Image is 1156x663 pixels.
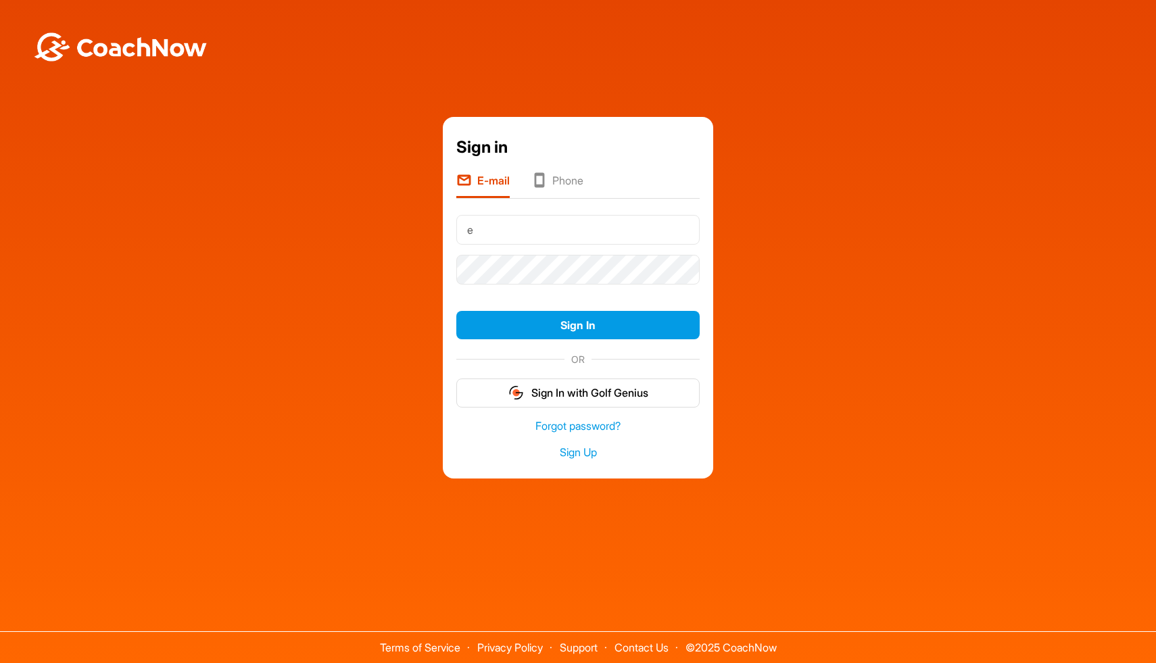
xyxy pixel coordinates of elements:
button: Sign In [456,311,700,340]
span: OR [564,352,592,366]
button: Sign In with Golf Genius [456,378,700,408]
li: Phone [531,172,583,198]
span: © 2025 CoachNow [679,632,784,653]
div: Sign in [456,135,700,159]
input: E-mail [456,215,700,245]
a: Contact Us [615,641,669,654]
li: E-mail [456,172,510,198]
a: Sign Up [456,445,700,460]
a: Forgot password? [456,418,700,434]
a: Terms of Service [380,641,460,654]
a: Support [560,641,598,654]
img: gg_logo [508,385,525,401]
a: Privacy Policy [477,641,543,654]
img: BwLJSsUCoWCh5upNqxVrqldRgqLPVwmV24tXu5FoVAoFEpwwqQ3VIfuoInZCoVCoTD4vwADAC3ZFMkVEQFDAAAAAElFTkSuQmCC [32,32,208,62]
